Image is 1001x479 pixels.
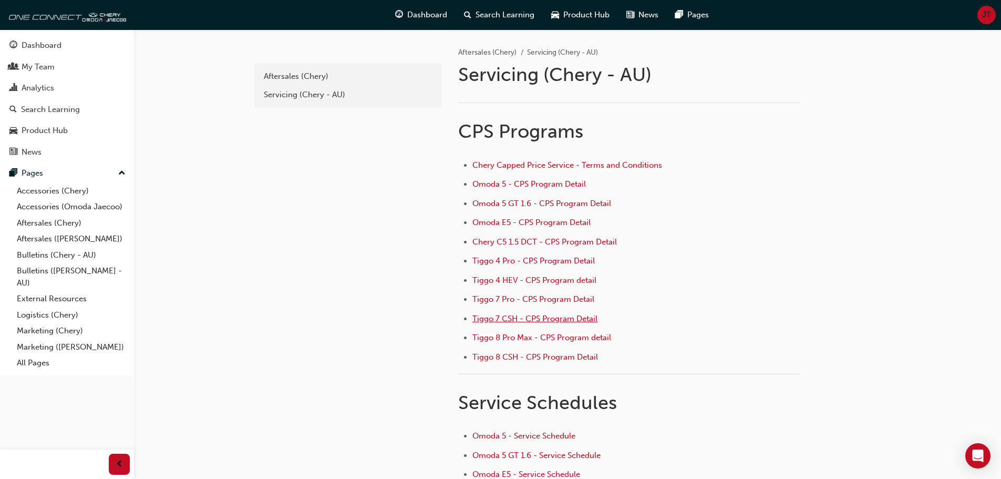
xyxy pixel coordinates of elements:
[472,333,611,342] a: Tiggo 8 Pro Max - CPS Program detail
[977,6,996,24] button: JT
[4,34,130,164] button: DashboardMy TeamAnalyticsSearch LearningProduct HubNews
[458,120,583,142] span: CPS Programs
[476,9,534,21] span: Search Learning
[9,126,17,136] span: car-icon
[4,142,130,162] a: News
[13,215,130,231] a: Aftersales (Chery)
[13,199,130,215] a: Accessories (Omoda Jaecoo)
[118,167,126,180] span: up-icon
[472,276,596,285] a: Tiggo 4 HEV - CPS Program detail
[9,84,17,93] span: chart-icon
[458,48,517,57] a: Aftersales (Chery)
[9,105,17,115] span: search-icon
[472,179,586,189] a: Omoda 5 - CPS Program Detail
[472,237,617,247] a: Chery C5 1.5 DCT - CPS Program Detail
[9,41,17,50] span: guage-icon
[4,57,130,77] a: My Team
[21,104,80,116] div: Search Learning
[9,169,17,178] span: pages-icon
[543,4,618,26] a: car-iconProduct Hub
[22,82,54,94] div: Analytics
[667,4,717,26] a: pages-iconPages
[4,164,130,183] button: Pages
[472,470,580,479] a: Omoda E5 - Service Schedule
[13,307,130,323] a: Logistics (Chery)
[13,247,130,263] a: Bulletins (Chery - AU)
[22,39,61,52] div: Dashboard
[13,231,130,247] a: Aftersales ([PERSON_NAME])
[472,160,662,170] a: Chery Capped Price Service - Terms and Conditions
[472,314,597,323] a: Tiggo 7 CSH - CPS Program Detail
[4,78,130,98] a: Analytics
[13,355,130,371] a: All Pages
[982,9,991,21] span: JT
[458,63,803,86] h1: Servicing (Chery - AU)
[13,323,130,339] a: Marketing (Chery)
[22,146,42,158] div: News
[259,67,437,86] a: Aftersales (Chery)
[527,47,598,59] li: Servicing (Chery - AU)
[13,291,130,307] a: External Resources
[626,8,634,22] span: news-icon
[472,352,598,362] a: Tiggo 8 CSH - CPS Program Detail
[22,167,43,179] div: Pages
[9,148,17,157] span: news-icon
[472,218,591,227] a: Omoda E5 - CPS Program Detail
[264,70,432,83] div: Aftersales (Chery)
[407,9,447,21] span: Dashboard
[551,8,559,22] span: car-icon
[472,294,594,304] a: Tiggo 7 Pro - CPS Program Detail
[116,458,123,471] span: prev-icon
[563,9,610,21] span: Product Hub
[472,199,611,208] a: Omoda 5 GT 1.6 - CPS Program Detail
[22,61,55,73] div: My Team
[687,9,709,21] span: Pages
[264,89,432,101] div: Servicing (Chery - AU)
[456,4,543,26] a: search-iconSearch Learning
[472,256,595,266] a: Tiggo 4 Pro - CPS Program Detail
[4,100,130,119] a: Search Learning
[638,9,658,21] span: News
[259,86,437,104] a: Servicing (Chery - AU)
[5,4,126,25] img: oneconnect
[13,339,130,355] a: Marketing ([PERSON_NAME])
[458,391,617,414] span: Service Schedules
[472,451,601,460] a: Omoda 5 GT 1.6 - Service Schedule
[965,443,990,468] div: Open Intercom Messenger
[4,36,130,55] a: Dashboard
[675,8,683,22] span: pages-icon
[387,4,456,26] a: guage-iconDashboard
[464,8,471,22] span: search-icon
[4,121,130,140] a: Product Hub
[13,183,130,199] a: Accessories (Chery)
[13,263,130,291] a: Bulletins ([PERSON_NAME] - AU)
[618,4,667,26] a: news-iconNews
[472,431,575,441] a: Omoda 5 - Service Schedule
[22,125,68,137] div: Product Hub
[395,8,403,22] span: guage-icon
[9,63,17,72] span: people-icon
